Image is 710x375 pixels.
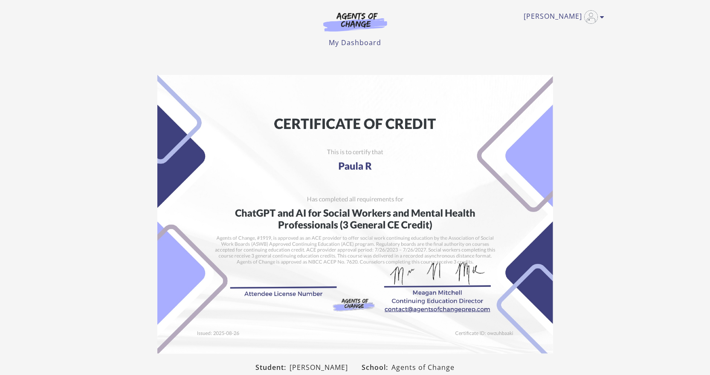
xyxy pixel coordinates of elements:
span: Agents of Change [391,362,455,372]
img: Agents of Change Logo [314,12,396,31]
span: School: [362,362,391,372]
img: Certificate [157,75,553,354]
span: Student: [255,362,290,372]
span: [PERSON_NAME] [290,362,348,372]
a: My Dashboard [329,38,381,47]
a: Toggle menu [524,10,600,24]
